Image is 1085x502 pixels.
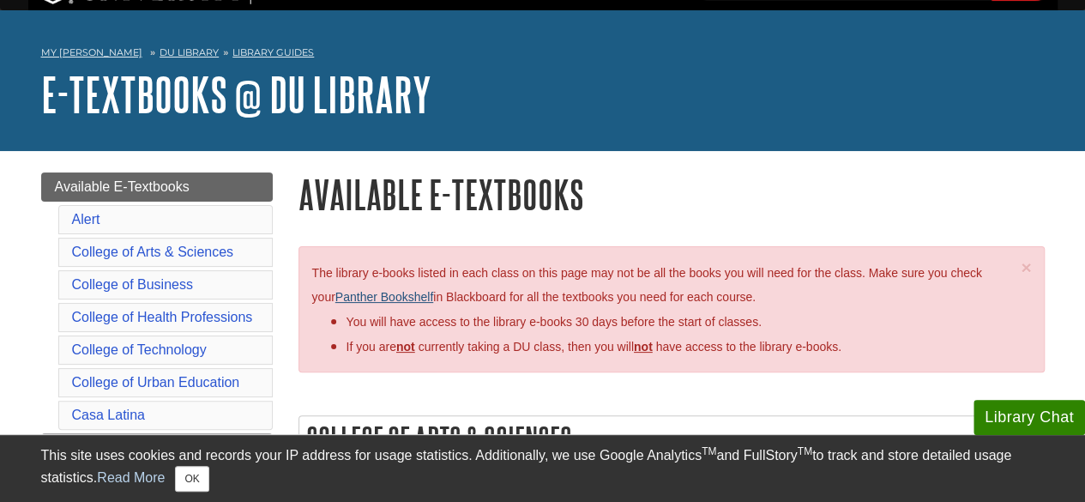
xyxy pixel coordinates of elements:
[41,433,273,463] a: Find E-Textbooks @ DU Library
[347,340,841,354] span: If you are currently taking a DU class, then you will have access to the library e-books.
[973,400,1085,435] button: Library Chat
[798,445,812,457] sup: TM
[41,68,431,121] a: E-Textbooks @ DU Library
[55,179,190,194] span: Available E-Textbooks
[72,342,207,357] a: College of Technology
[72,245,234,259] a: College of Arts & Sciences
[335,290,433,304] a: Panther Bookshelf
[160,46,219,58] a: DU Library
[41,172,273,202] a: Available E-Textbooks
[72,277,193,292] a: College of Business
[1021,258,1031,276] button: Close
[175,466,208,492] button: Close
[347,315,762,329] span: You will have access to the library e-books 30 days before the start of classes.
[72,408,145,422] a: Casa Latina
[312,266,982,305] span: The library e-books listed in each class on this page may not be all the books you will need for ...
[299,416,1044,462] h2: College of Arts & Sciences
[72,212,100,227] a: Alert
[1021,257,1031,277] span: ×
[41,41,1045,69] nav: breadcrumb
[72,310,253,324] a: College of Health Professions
[97,470,165,485] a: Read More
[298,172,1045,216] h1: Available E-Textbooks
[634,340,653,354] u: not
[232,46,314,58] a: Library Guides
[41,45,142,60] a: My [PERSON_NAME]
[702,445,716,457] sup: TM
[72,375,240,390] a: College of Urban Education
[396,340,415,354] strong: not
[41,445,1045,492] div: This site uses cookies and records your IP address for usage statistics. Additionally, we use Goo...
